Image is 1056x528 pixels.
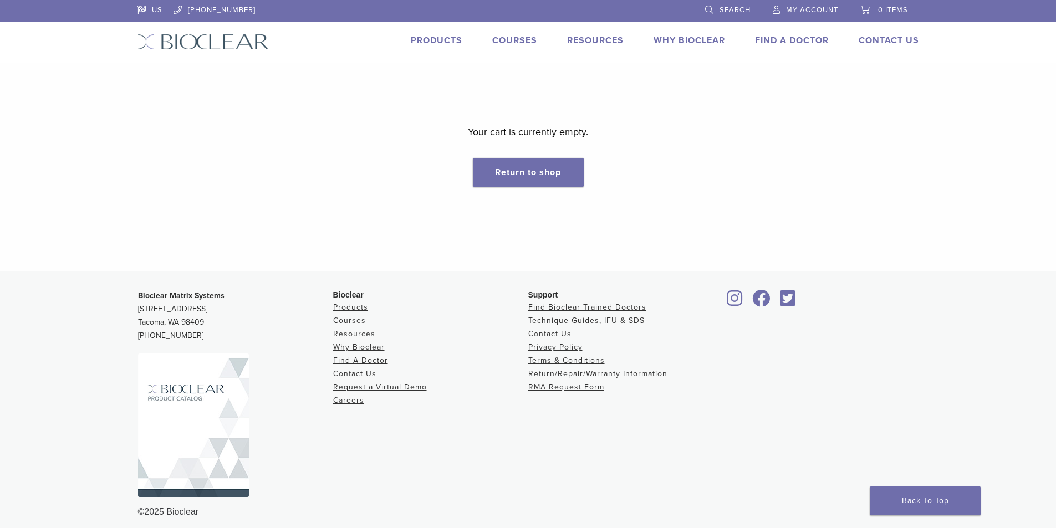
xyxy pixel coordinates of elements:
[749,296,774,307] a: Bioclear
[528,382,604,392] a: RMA Request Form
[786,6,838,14] span: My Account
[333,396,364,405] a: Careers
[528,356,605,365] a: Terms & Conditions
[138,353,249,497] img: Bioclear
[333,303,368,312] a: Products
[859,35,919,46] a: Contact Us
[878,6,908,14] span: 0 items
[720,6,751,14] span: Search
[492,35,537,46] a: Courses
[333,316,366,325] a: Courses
[654,35,725,46] a: Why Bioclear
[333,329,375,339] a: Resources
[528,316,645,325] a: Technique Guides, IFU & SDS
[528,290,558,299] span: Support
[777,296,800,307] a: Bioclear
[333,369,376,378] a: Contact Us
[468,124,588,140] p: Your cart is currently empty.
[333,382,427,392] a: Request a Virtual Demo
[333,290,364,299] span: Bioclear
[870,486,981,515] a: Back To Top
[137,34,269,50] img: Bioclear
[138,291,225,300] strong: Bioclear Matrix Systems
[333,342,385,352] a: Why Bioclear
[138,289,333,342] p: [STREET_ADDRESS] Tacoma, WA 98409 [PHONE_NUMBER]
[138,505,919,519] div: ©2025 Bioclear
[411,35,462,46] a: Products
[723,296,747,307] a: Bioclear
[528,369,667,378] a: Return/Repair/Warranty Information
[528,303,646,312] a: Find Bioclear Trained Doctors
[473,158,584,187] a: Return to shop
[567,35,624,46] a: Resources
[755,35,829,46] a: Find A Doctor
[333,356,388,365] a: Find A Doctor
[528,342,583,352] a: Privacy Policy
[528,329,572,339] a: Contact Us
